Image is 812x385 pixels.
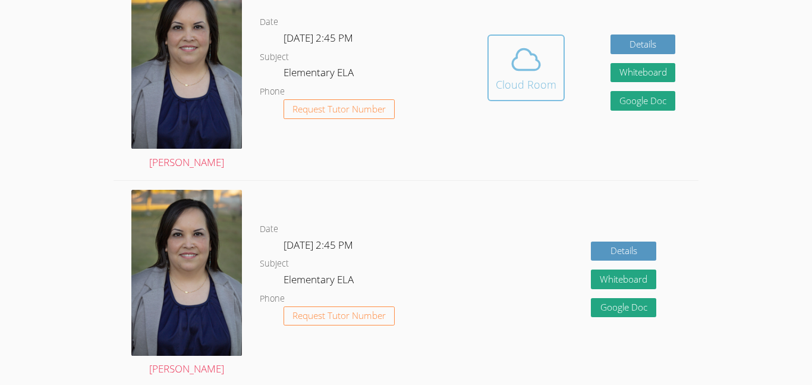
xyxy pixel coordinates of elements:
dd: Elementary ELA [284,64,356,84]
a: Google Doc [610,91,676,111]
button: Cloud Room [487,35,565,101]
dt: Date [260,15,278,30]
span: Request Tutor Number [292,105,386,114]
a: Details [591,242,656,261]
dt: Date [260,222,278,237]
dt: Phone [260,84,285,99]
a: Details [610,35,676,54]
dd: Elementary ELA [284,271,356,292]
button: Whiteboard [610,63,676,83]
span: [DATE] 2:45 PM [284,238,353,252]
div: Cloud Room [496,76,556,93]
span: [DATE] 2:45 PM [284,31,353,45]
button: Whiteboard [591,270,656,289]
dt: Phone [260,292,285,306]
img: avatar.png [131,190,242,356]
span: Request Tutor Number [292,311,386,320]
dt: Subject [260,256,289,271]
a: Google Doc [591,298,656,318]
dt: Subject [260,50,289,65]
a: [PERSON_NAME] [131,190,242,378]
button: Request Tutor Number [284,306,395,326]
button: Request Tutor Number [284,99,395,119]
